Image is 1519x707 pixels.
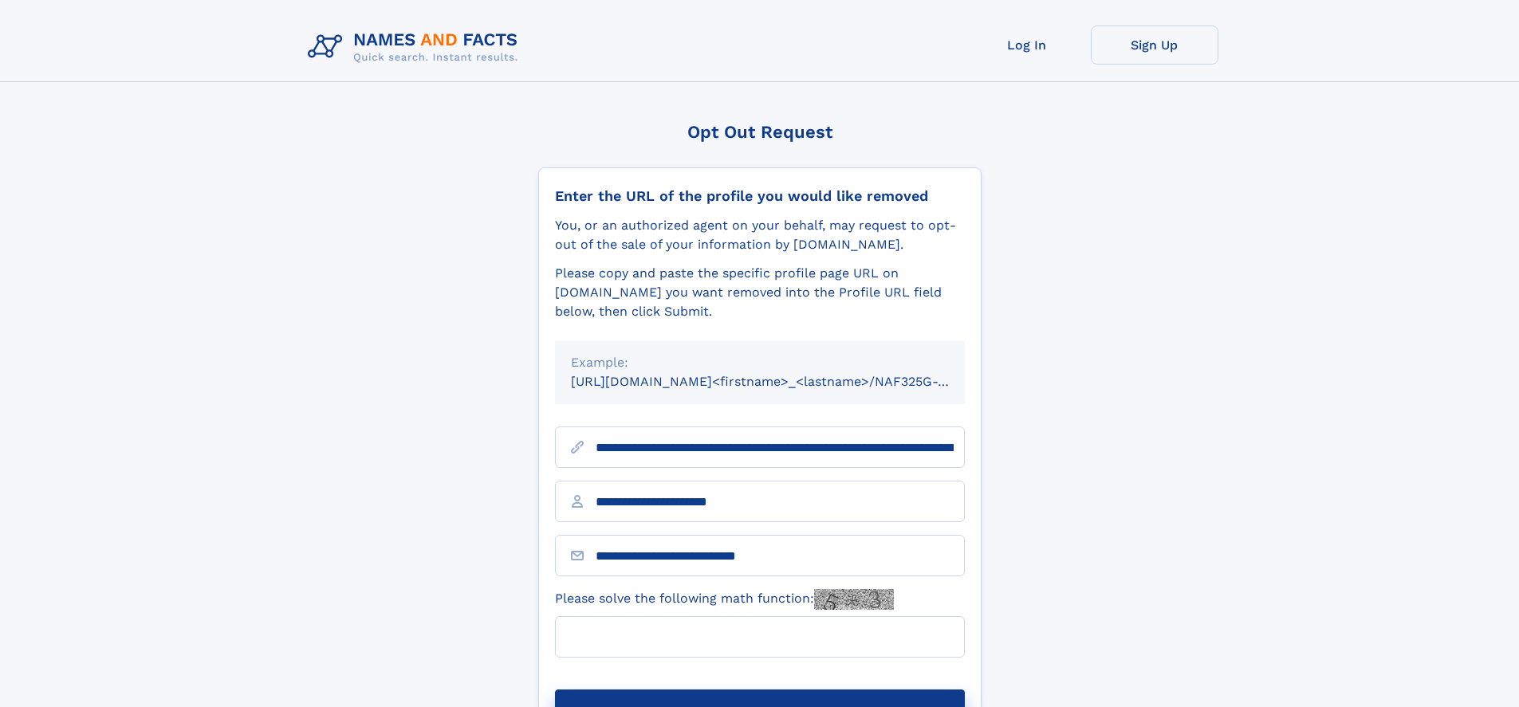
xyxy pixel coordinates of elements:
div: Enter the URL of the profile you would like removed [555,187,965,205]
a: Log In [963,26,1091,65]
img: Logo Names and Facts [301,26,531,69]
div: Please copy and paste the specific profile page URL on [DOMAIN_NAME] you want removed into the Pr... [555,264,965,321]
div: Example: [571,353,949,372]
div: Opt Out Request [538,122,982,142]
div: You, or an authorized agent on your behalf, may request to opt-out of the sale of your informatio... [555,216,965,254]
small: [URL][DOMAIN_NAME]<firstname>_<lastname>/NAF325G-xxxxxxxx [571,374,995,389]
label: Please solve the following math function: [555,589,894,610]
a: Sign Up [1091,26,1218,65]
